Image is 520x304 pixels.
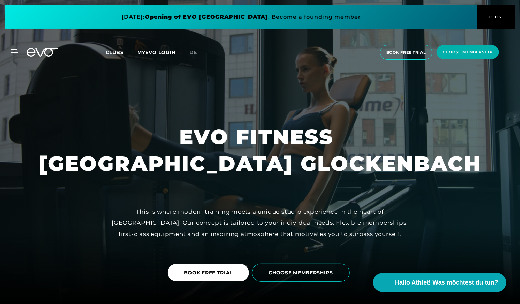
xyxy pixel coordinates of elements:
a: Clubs [106,49,137,55]
span: Clubs [106,49,124,55]
span: choose membership [443,49,493,55]
h1: EVO FITNESS [GEOGRAPHIC_DATA] GLOCKENBACH [39,124,481,177]
a: CHOOSE MEMBERSHIPS [252,259,352,287]
a: MYEVO LOGIN [137,49,176,55]
button: CLOSE [477,5,515,29]
a: book free trial [378,45,434,60]
button: Hallo Athlet! Was möchtest du tun? [373,273,506,292]
span: CHOOSE MEMBERSHIPS [269,269,333,276]
a: de [189,49,205,56]
span: book free trial [386,50,426,55]
a: choose membership [434,45,501,60]
span: CLOSE [488,14,505,20]
div: This is where modern training meets a unique studio experience in the heart of [GEOGRAPHIC_DATA].... [107,206,413,239]
span: BOOK FREE TRIAL [184,269,233,276]
span: de [189,49,197,55]
a: BOOK FREE TRIAL [168,259,252,287]
span: Hallo Athlet! Was möchtest du tun? [395,278,498,287]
